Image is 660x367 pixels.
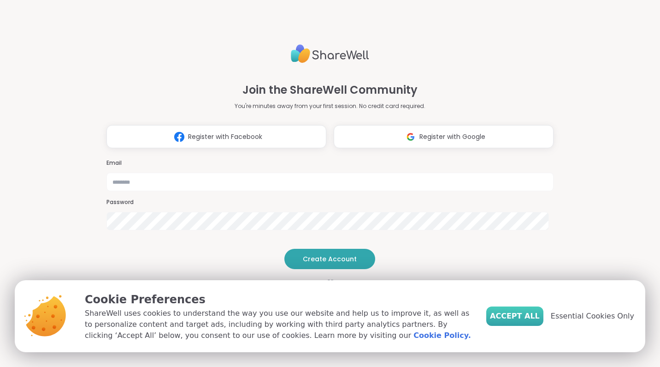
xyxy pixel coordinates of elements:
button: Register with Google [334,125,554,148]
p: You're minutes away from your first session. No credit card required. [235,102,425,110]
span: Essential Cookies Only [551,311,634,322]
p: Cookie Preferences [85,291,471,308]
p: ShareWell uses cookies to understand the way you use our website and help us to improve it, as we... [85,308,471,341]
span: Accept All [490,311,540,322]
h3: Email [106,159,554,167]
button: Create Account [284,249,375,269]
h1: Join the ShareWell Community [242,82,418,98]
img: ShareWell Logo [291,41,369,67]
h3: Password [106,199,554,206]
button: Accept All [486,307,543,326]
img: ShareWell Logomark [402,128,419,145]
span: Register with Google [419,132,485,142]
button: Register with Facebook [106,125,326,148]
a: Cookie Policy. [413,330,471,341]
span: or [316,277,344,286]
span: Register with Facebook [188,132,262,142]
span: Create Account [303,254,357,264]
img: ShareWell Logomark [171,128,188,145]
